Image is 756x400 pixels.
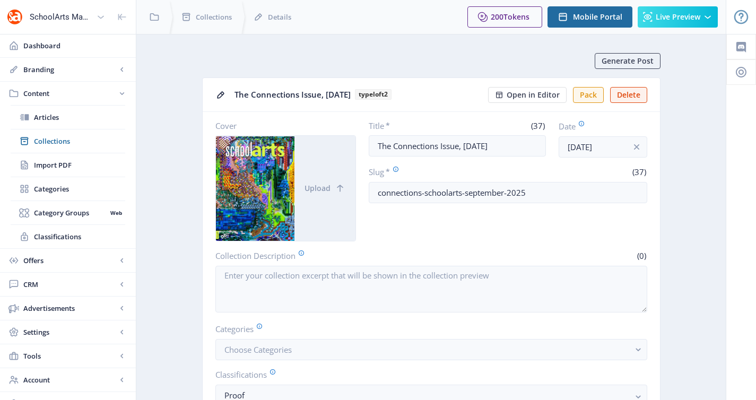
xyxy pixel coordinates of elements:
[294,136,355,241] button: Upload
[369,182,647,203] input: this-is-how-a-slug-looks-like
[23,88,117,99] span: Content
[11,153,125,177] a: Import PDF
[23,303,117,314] span: Advertisements
[636,250,647,261] span: (0)
[595,53,661,69] button: Generate Post
[215,323,639,335] label: Categories
[34,136,125,146] span: Collections
[23,255,117,266] span: Offers
[215,339,647,360] button: Choose Categories
[559,136,647,158] input: Publishing Date
[548,6,632,28] button: Mobile Portal
[369,166,503,178] label: Slug
[34,112,125,123] span: Articles
[503,12,529,22] span: Tokens
[638,6,718,28] button: Live Preview
[6,8,23,25] img: properties.app_icon.png
[467,6,542,28] button: 200Tokens
[23,40,127,51] span: Dashboard
[626,136,647,158] button: info
[196,12,232,22] span: Collections
[11,106,125,129] a: Articles
[355,89,392,100] b: typeloft2
[573,87,604,103] button: Pack
[34,207,107,218] span: Category Groups
[369,135,546,156] input: Type Collection Title ...
[234,86,482,103] div: The Connections Issue, [DATE]
[34,184,125,194] span: Categories
[559,120,639,132] label: Date
[30,5,92,29] div: SchoolArts Magazine
[23,375,117,385] span: Account
[11,201,125,224] a: Category GroupsWeb
[488,87,567,103] button: Open in Editor
[305,184,331,193] span: Upload
[507,91,560,99] span: Open in Editor
[23,351,117,361] span: Tools
[631,167,647,177] span: (37)
[23,279,117,290] span: CRM
[573,13,622,21] span: Mobile Portal
[34,160,125,170] span: Import PDF
[224,344,292,355] span: Choose Categories
[23,327,117,337] span: Settings
[11,177,125,201] a: Categories
[11,129,125,153] a: Collections
[656,13,700,21] span: Live Preview
[107,207,125,218] nb-badge: Web
[631,142,642,152] nb-icon: info
[268,12,291,22] span: Details
[529,120,546,131] span: (37)
[602,57,654,65] span: Generate Post
[34,231,125,242] span: Classifications
[610,87,647,103] button: Delete
[215,250,427,262] label: Collection Description
[369,120,453,131] label: Title
[11,225,125,248] a: Classifications
[215,120,348,131] label: Cover
[23,64,117,75] span: Branding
